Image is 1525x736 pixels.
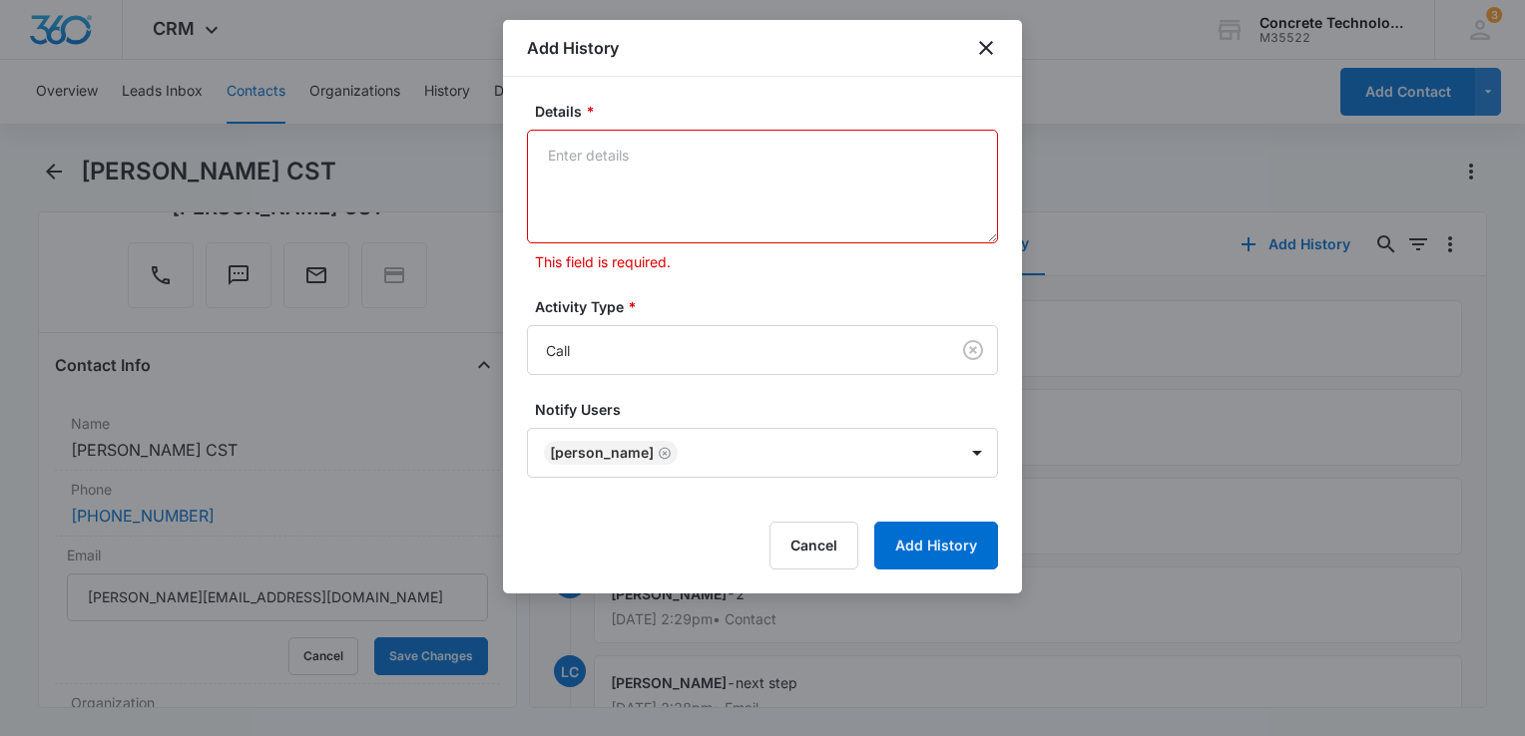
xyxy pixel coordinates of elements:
div: Remove Larry Cutsinger [654,446,672,460]
h1: Add History [527,36,619,60]
label: Notify Users [535,399,1006,420]
button: Clear [957,334,989,366]
div: [PERSON_NAME] [550,446,654,460]
label: Activity Type [535,296,1006,317]
p: This field is required. [535,251,998,272]
label: Details [535,101,1006,122]
button: Cancel [769,522,858,569]
button: Add History [874,522,998,569]
button: close [974,36,998,60]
